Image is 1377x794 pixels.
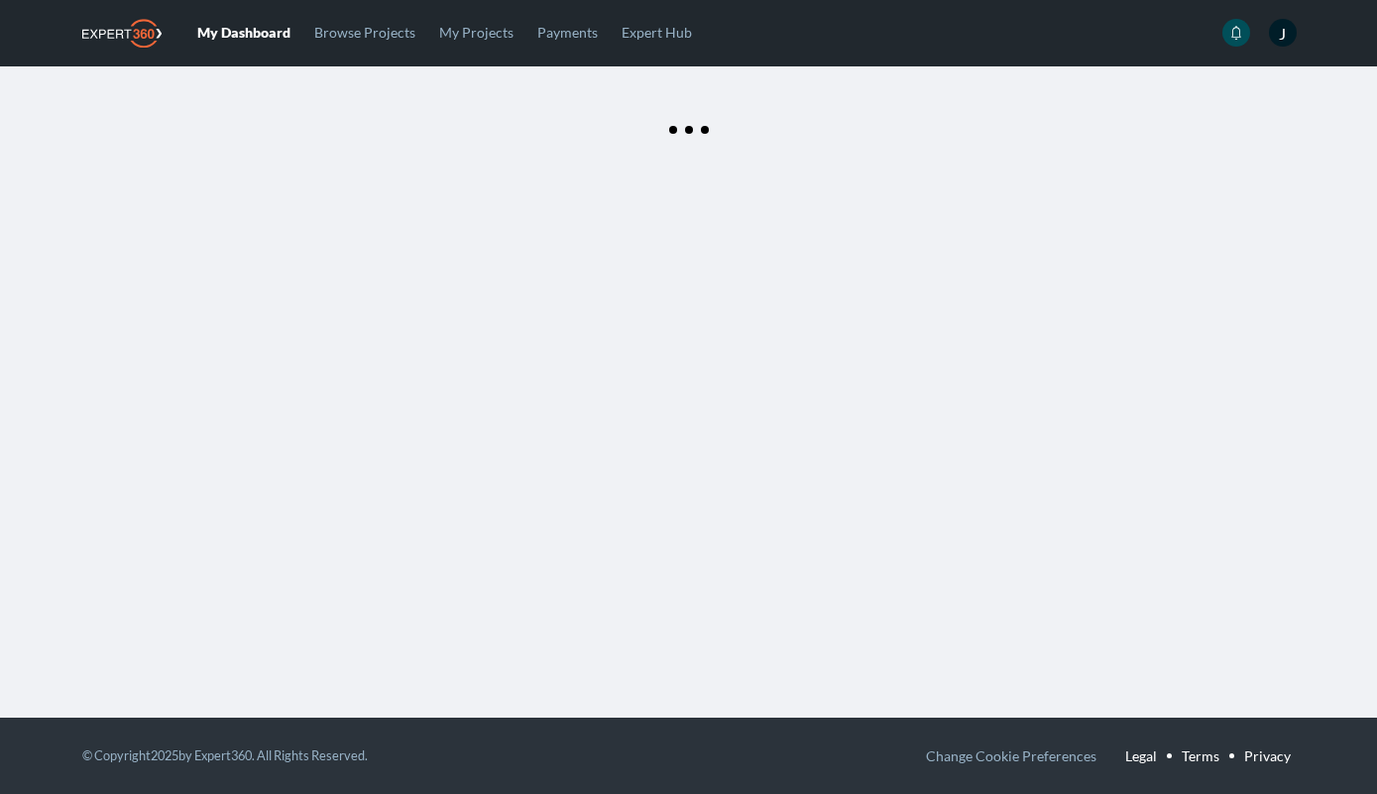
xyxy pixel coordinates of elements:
button: Change Cookie Preferences [926,742,1096,769]
img: Expert360 [82,19,162,48]
svg: icon [1229,26,1243,40]
a: Privacy [1244,742,1291,769]
a: Legal [1125,742,1157,769]
span: J [1269,19,1297,47]
small: © Copyright 2025 by Expert360. All Rights Reserved. [82,747,368,763]
a: Terms [1182,742,1219,769]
